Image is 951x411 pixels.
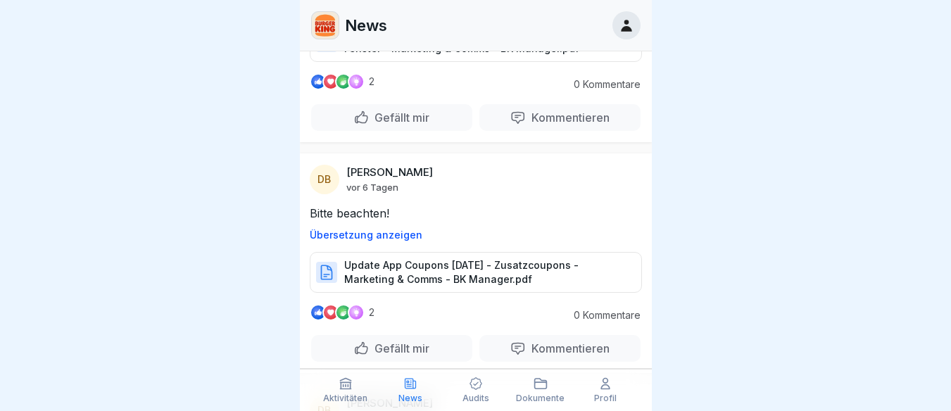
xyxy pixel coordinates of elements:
p: News [345,16,387,34]
div: DB [310,165,339,194]
p: News [398,393,422,403]
p: 0 Kommentare [563,79,641,90]
p: Update App Coupons [DATE] - Zusatzcoupons - Marketing & Comms - BK Manager.pdf [344,258,627,286]
p: Gefällt mir [369,110,429,125]
p: vor 6 Tagen [346,182,398,193]
p: Gefällt mir [369,341,429,355]
p: Dokumente [516,393,565,403]
img: w2f18lwxr3adf3talrpwf6id.png [312,12,339,39]
p: Übersetzung anzeigen [310,229,642,241]
p: Kommentieren [526,341,610,355]
a: Update_ NARUTO_ T-Shirt Abverkauf über SOT Upsell-Fenster - Marketing & Comms - BK Manager.pdf [310,41,642,55]
p: Aktivitäten [323,393,367,403]
p: 0 Kommentare [563,310,641,321]
p: Bitte beachten! [310,205,642,221]
p: Audits [462,393,489,403]
p: 2 [369,307,374,318]
p: [PERSON_NAME] [346,166,433,179]
p: 2 [369,76,374,87]
a: Update App Coupons [DATE] - Zusatzcoupons - Marketing & Comms - BK Manager.pdf [310,272,642,286]
p: Profil [594,393,617,403]
p: Kommentieren [526,110,610,125]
